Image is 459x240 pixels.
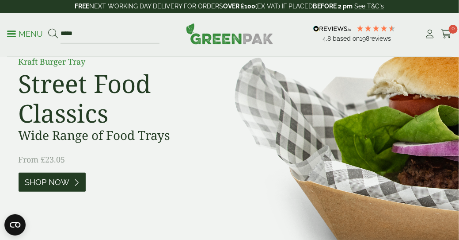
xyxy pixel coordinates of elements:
i: Cart [441,30,452,39]
span: Based on [333,35,360,42]
p: Menu [7,29,43,39]
h2: Street Food Classics [19,69,217,128]
img: GreenPak Supplies [186,23,273,44]
span: From £23.05 [19,154,65,165]
span: Shop Now [25,178,70,187]
strong: OVER £100 [224,3,256,10]
i: My Account [425,30,436,39]
span: 198 [360,35,369,42]
button: Open CMP widget [4,214,26,236]
a: Shop Now [19,173,86,192]
strong: BEFORE 2 pm [313,3,353,10]
strong: FREE [75,3,90,10]
span: 0 [449,25,458,34]
div: 4.79 Stars [356,24,396,32]
img: REVIEWS.io [313,26,352,32]
span: 4.8 [322,35,333,42]
h3: Wide Range of Food Trays [19,128,217,143]
a: Menu [7,29,43,38]
p: Kraft Burger Tray [19,56,217,68]
a: 0 [441,27,452,41]
a: See T&C's [355,3,384,10]
span: reviews [369,35,391,42]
